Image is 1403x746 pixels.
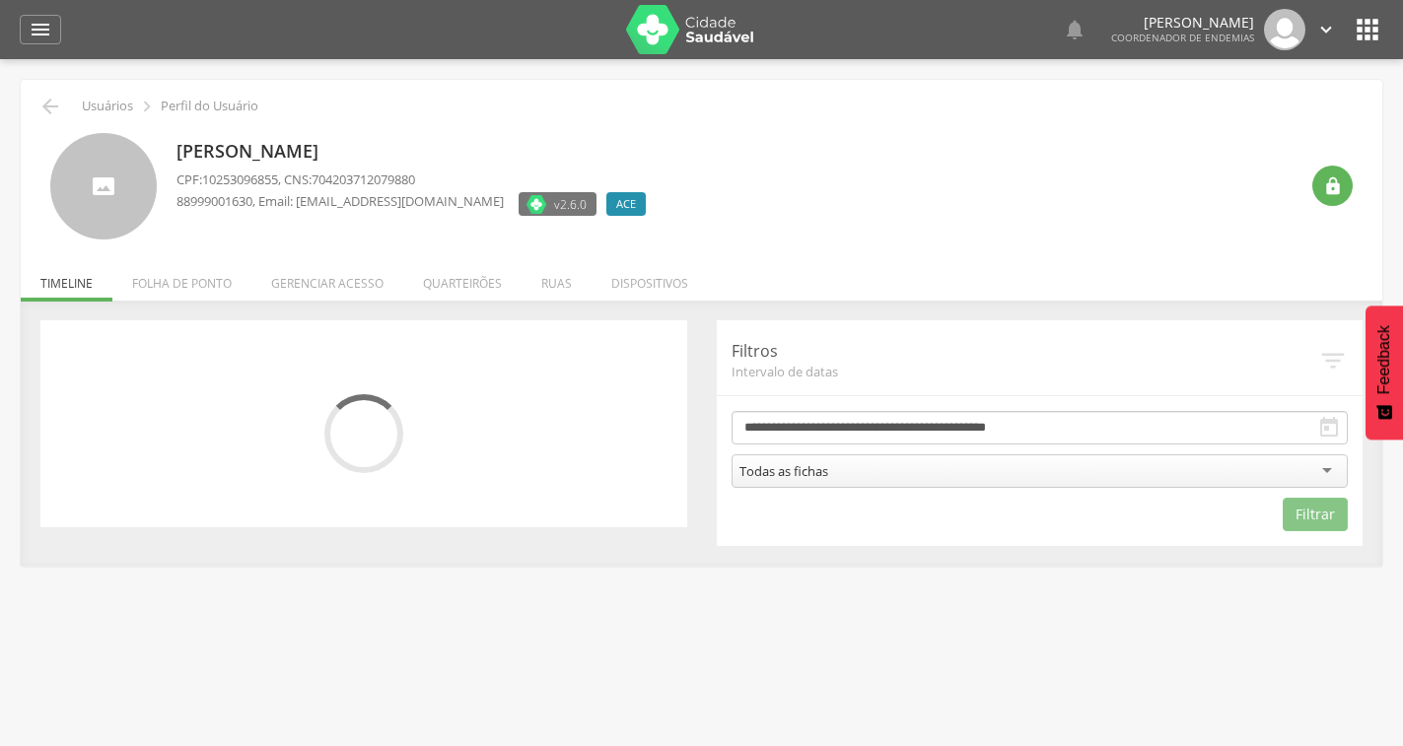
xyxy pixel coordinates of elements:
[519,192,596,216] label: Versão do aplicativo
[403,255,522,302] li: Quarteirões
[112,255,251,302] li: Folha de ponto
[1366,305,1403,440] button: Feedback - Mostrar pesquisa
[1375,325,1393,394] span: Feedback
[1111,31,1254,44] span: Coordenador de Endemias
[1063,9,1087,50] a: 
[1318,346,1348,375] i: 
[38,95,62,118] i: Voltar
[739,462,828,480] div: Todas as fichas
[176,170,656,189] p: CPF: , CNS:
[176,192,252,210] span: 88999001630
[1312,166,1353,206] div: Resetar senha
[1111,16,1254,30] p: [PERSON_NAME]
[251,255,403,302] li: Gerenciar acesso
[29,18,52,41] i: 
[176,139,656,165] p: [PERSON_NAME]
[592,255,708,302] li: Dispositivos
[136,96,158,117] i: 
[161,99,258,114] p: Perfil do Usuário
[1283,498,1348,531] button: Filtrar
[1315,9,1337,50] a: 
[176,192,504,211] p: , Email: [EMAIL_ADDRESS][DOMAIN_NAME]
[202,170,278,188] span: 10253096855
[732,340,1319,363] p: Filtros
[1352,14,1383,45] i: 
[1063,18,1087,41] i: 
[554,194,587,214] span: v2.6.0
[1323,176,1343,196] i: 
[616,196,636,212] span: ACE
[82,99,133,114] p: Usuários
[1317,416,1341,440] i: 
[1315,19,1337,40] i: 
[20,15,61,44] a: 
[522,255,592,302] li: Ruas
[312,170,415,188] span: 704203712079880
[732,363,1319,380] span: Intervalo de datas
